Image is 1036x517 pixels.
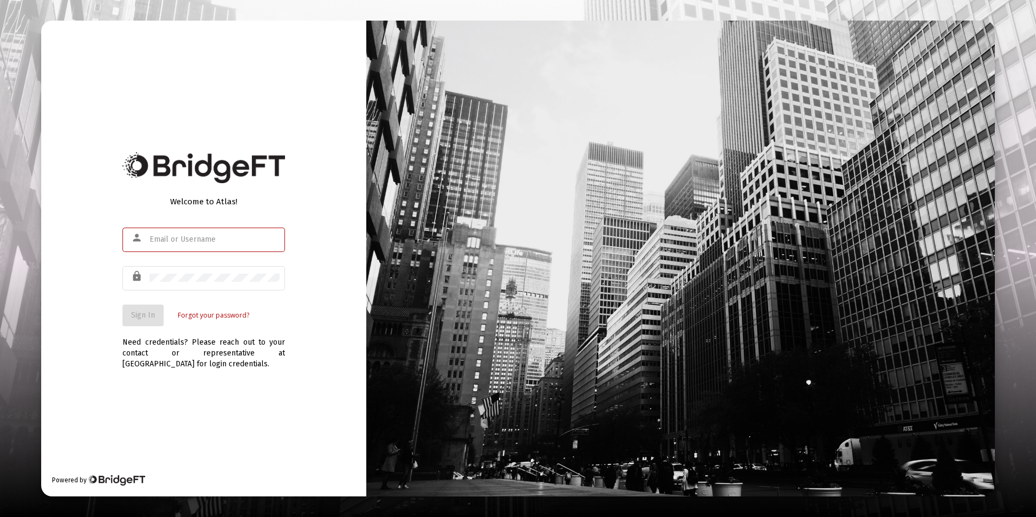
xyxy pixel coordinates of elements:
[122,196,285,207] div: Welcome to Atlas!
[122,152,285,183] img: Bridge Financial Technology Logo
[131,311,155,320] span: Sign In
[122,305,164,326] button: Sign In
[131,270,144,283] mat-icon: lock
[52,475,145,486] div: Powered by
[88,475,145,486] img: Bridge Financial Technology Logo
[150,235,280,244] input: Email or Username
[122,326,285,370] div: Need credentials? Please reach out to your contact or representative at [GEOGRAPHIC_DATA] for log...
[178,310,249,321] a: Forgot your password?
[131,231,144,244] mat-icon: person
